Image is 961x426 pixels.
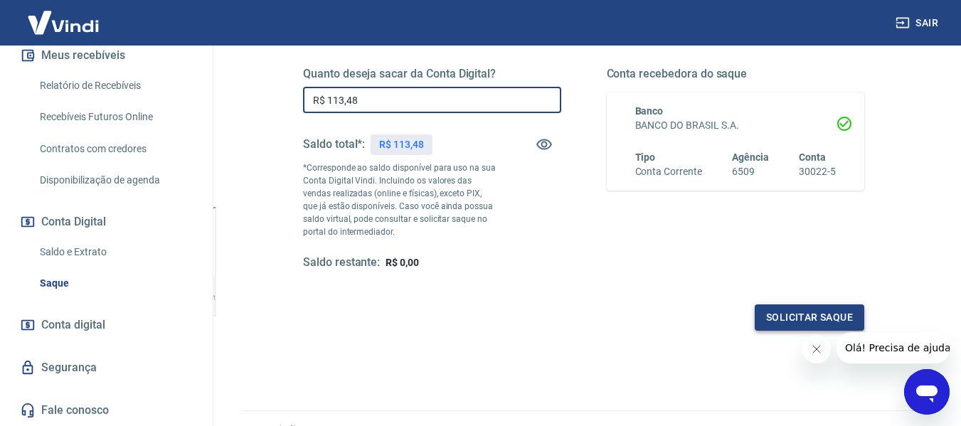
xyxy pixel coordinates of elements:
[607,67,865,81] h5: Conta recebedora do saque
[635,164,702,179] h6: Conta Corrente
[17,395,196,426] a: Fale conosco
[17,309,196,341] a: Conta digital
[386,257,419,268] span: R$ 0,00
[150,82,161,94] img: tab_keywords_by_traffic_grey.svg
[23,37,34,48] img: website_grey.svg
[303,161,497,238] p: *Corresponde ao saldo disponível para uso na sua Conta Digital Vindi. Incluindo os valores das ve...
[303,255,380,270] h5: Saldo restante:
[635,105,664,117] span: Banco
[34,134,196,164] a: Contratos com credores
[799,151,826,163] span: Conta
[34,238,196,267] a: Saldo e Extrato
[732,164,769,179] h6: 6509
[904,369,950,415] iframe: Botão para abrir a janela de mensagens
[379,137,424,152] p: R$ 113,48
[799,164,836,179] h6: 30022-5
[755,304,864,331] button: Solicitar saque
[17,206,196,238] button: Conta Digital
[17,40,196,71] button: Meus recebíveis
[41,315,105,335] span: Conta digital
[837,332,950,363] iframe: Mensagem da empresa
[37,37,203,48] div: [PERSON_NAME]: [DOMAIN_NAME]
[893,10,944,36] button: Sair
[635,118,837,133] h6: BANCO DO BRASIL S.A.
[34,166,196,195] a: Disponibilização de agenda
[17,1,110,44] img: Vindi
[17,352,196,383] a: Segurança
[40,23,70,34] div: v 4.0.25
[802,335,831,363] iframe: Fechar mensagem
[635,151,656,163] span: Tipo
[34,102,196,132] a: Recebíveis Futuros Online
[9,10,120,21] span: Olá! Precisa de ajuda?
[732,151,769,163] span: Agência
[23,23,34,34] img: logo_orange.svg
[303,67,561,81] h5: Quanto deseja sacar da Conta Digital?
[34,269,196,298] a: Saque
[34,71,196,100] a: Relatório de Recebíveis
[75,84,109,93] div: Domínio
[59,82,70,94] img: tab_domain_overview_orange.svg
[303,137,365,151] h5: Saldo total*:
[166,84,228,93] div: Palavras-chave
